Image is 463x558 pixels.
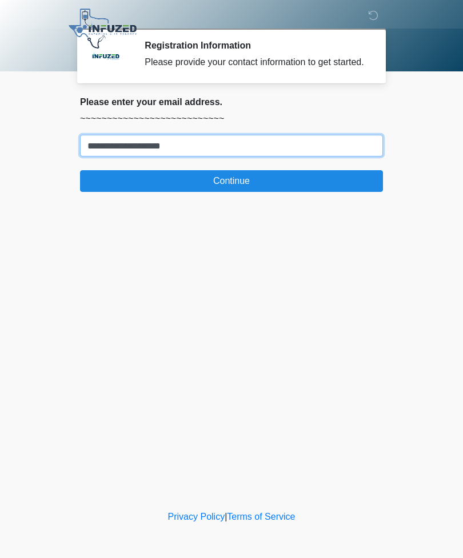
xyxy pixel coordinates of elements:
[80,97,383,107] h2: Please enter your email address.
[168,512,225,521] a: Privacy Policy
[227,512,295,521] a: Terms of Service
[69,9,137,49] img: Infuzed IV Therapy Logo
[89,40,123,74] img: Agent Avatar
[145,55,366,69] div: Please provide your contact information to get started.
[80,170,383,192] button: Continue
[225,512,227,521] a: |
[80,112,383,126] p: ~~~~~~~~~~~~~~~~~~~~~~~~~~~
